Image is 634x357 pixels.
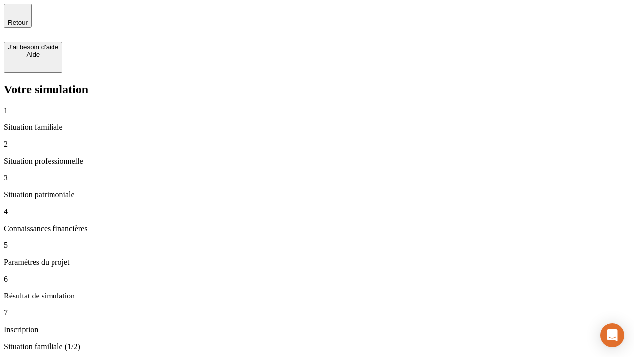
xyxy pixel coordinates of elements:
[8,51,58,58] div: Aide
[4,123,630,132] p: Situation familiale
[4,325,630,334] p: Inscription
[4,207,630,216] p: 4
[4,4,32,28] button: Retour
[4,224,630,233] p: Connaissances financières
[4,83,630,96] h2: Votre simulation
[4,42,62,73] button: J’ai besoin d'aideAide
[4,140,630,149] p: 2
[4,157,630,166] p: Situation professionnelle
[4,258,630,267] p: Paramètres du projet
[4,241,630,250] p: 5
[4,275,630,284] p: 6
[4,292,630,300] p: Résultat de simulation
[4,174,630,182] p: 3
[8,19,28,26] span: Retour
[4,190,630,199] p: Situation patrimoniale
[8,43,58,51] div: J’ai besoin d'aide
[4,308,630,317] p: 7
[600,323,624,347] div: Open Intercom Messenger
[4,106,630,115] p: 1
[4,342,630,351] p: Situation familiale (1/2)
